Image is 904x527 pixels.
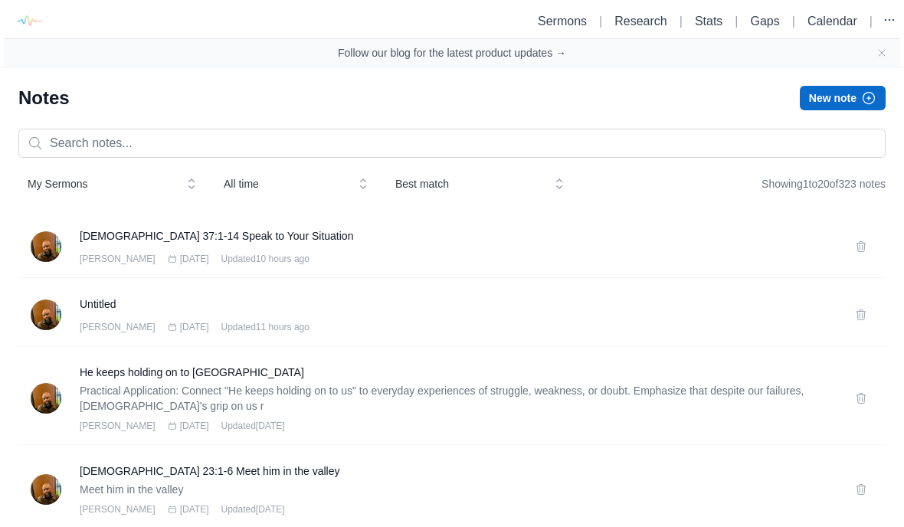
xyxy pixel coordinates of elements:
a: Sermons [538,15,587,28]
a: Stats [695,15,722,28]
span: [PERSON_NAME] [80,253,156,265]
span: Updated 10 hours ago [221,253,309,265]
span: Updated [DATE] [221,503,284,516]
img: Leando Wilson [31,231,61,262]
a: He keeps holding on to [GEOGRAPHIC_DATA] [80,365,837,380]
h1: Notes [18,86,70,110]
div: Showing 1 to 20 of 323 notes [762,170,886,198]
li: | [863,12,879,31]
span: [DATE] [180,503,209,516]
img: Leando Wilson [31,474,61,505]
span: All time [224,176,346,191]
img: Leando Wilson [31,300,61,330]
button: All time [215,170,377,198]
span: Updated [DATE] [221,420,284,432]
a: [DEMOGRAPHIC_DATA] 23:1-6 Meet him in the valley [80,463,837,479]
p: Meet him in the valley [80,482,837,497]
button: My Sermons [18,170,205,198]
img: Leando Wilson [31,383,61,414]
span: Updated 11 hours ago [221,321,309,333]
span: My Sermons [28,176,175,191]
span: [DATE] [180,253,209,265]
span: [PERSON_NAME] [80,321,156,333]
p: Practical Application: Connect "He keeps holding on to us" to everyday experiences of struggle, w... [80,383,837,414]
a: Gaps [751,15,780,28]
span: [PERSON_NAME] [80,420,156,432]
span: Best match [395,176,542,191]
button: Close banner [876,47,888,59]
a: Untitled [80,296,837,312]
img: logo [11,4,46,38]
span: [PERSON_NAME] [80,503,156,516]
span: [DATE] [180,321,209,333]
li: | [729,12,744,31]
a: Research [614,15,667,28]
a: Calendar [807,15,857,28]
button: Best match [386,170,573,198]
button: New note [800,86,886,110]
li: | [593,12,608,31]
li: | [786,12,801,31]
a: [DEMOGRAPHIC_DATA] 37:1-14 Speak to Your Situation [80,228,837,244]
li: | [673,12,689,31]
input: Search notes... [18,129,886,158]
a: Follow our blog for the latest product updates → [338,45,566,61]
span: [DATE] [180,420,209,432]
